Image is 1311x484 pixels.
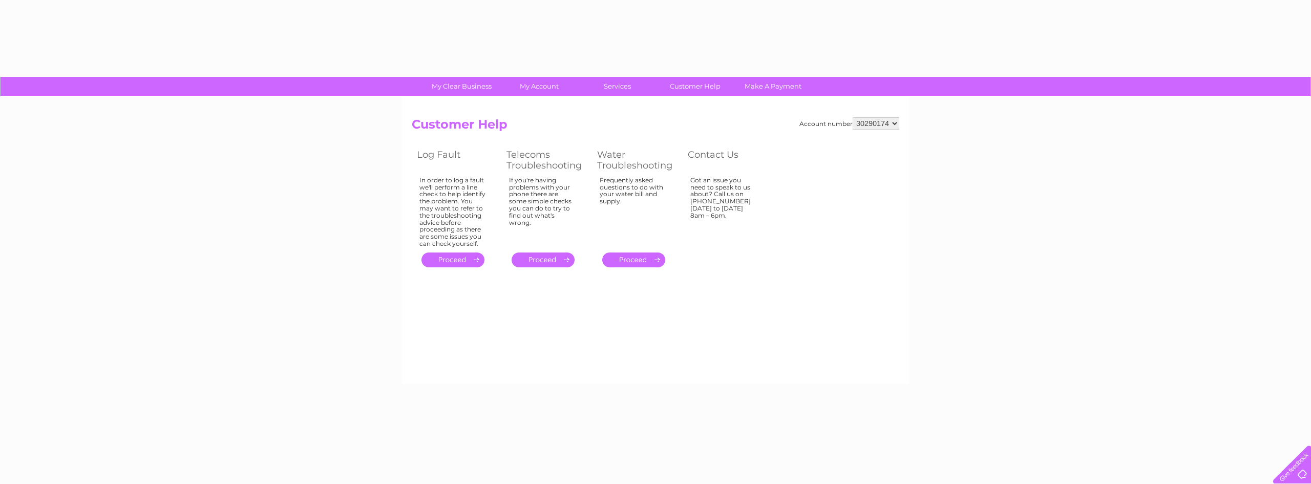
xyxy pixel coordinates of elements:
[575,77,660,96] a: Services
[419,177,486,247] div: In order to log a fault we'll perform a line check to help identify the problem. You may want to ...
[497,77,582,96] a: My Account
[653,77,737,96] a: Customer Help
[501,146,592,174] th: Telecoms Troubleshooting
[690,177,757,243] div: Got an issue you need to speak to us about? Call us on [PHONE_NUMBER] [DATE] to [DATE] 8am – 6pm.
[602,252,665,267] a: .
[419,77,504,96] a: My Clear Business
[412,146,501,174] th: Log Fault
[600,177,667,243] div: Frequently asked questions to do with your water bill and supply.
[512,252,575,267] a: .
[683,146,772,174] th: Contact Us
[592,146,683,174] th: Water Troubleshooting
[799,117,899,130] div: Account number
[412,117,899,137] h2: Customer Help
[421,252,484,267] a: .
[731,77,815,96] a: Make A Payment
[509,177,577,243] div: If you're having problems with your phone there are some simple checks you can do to try to find ...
